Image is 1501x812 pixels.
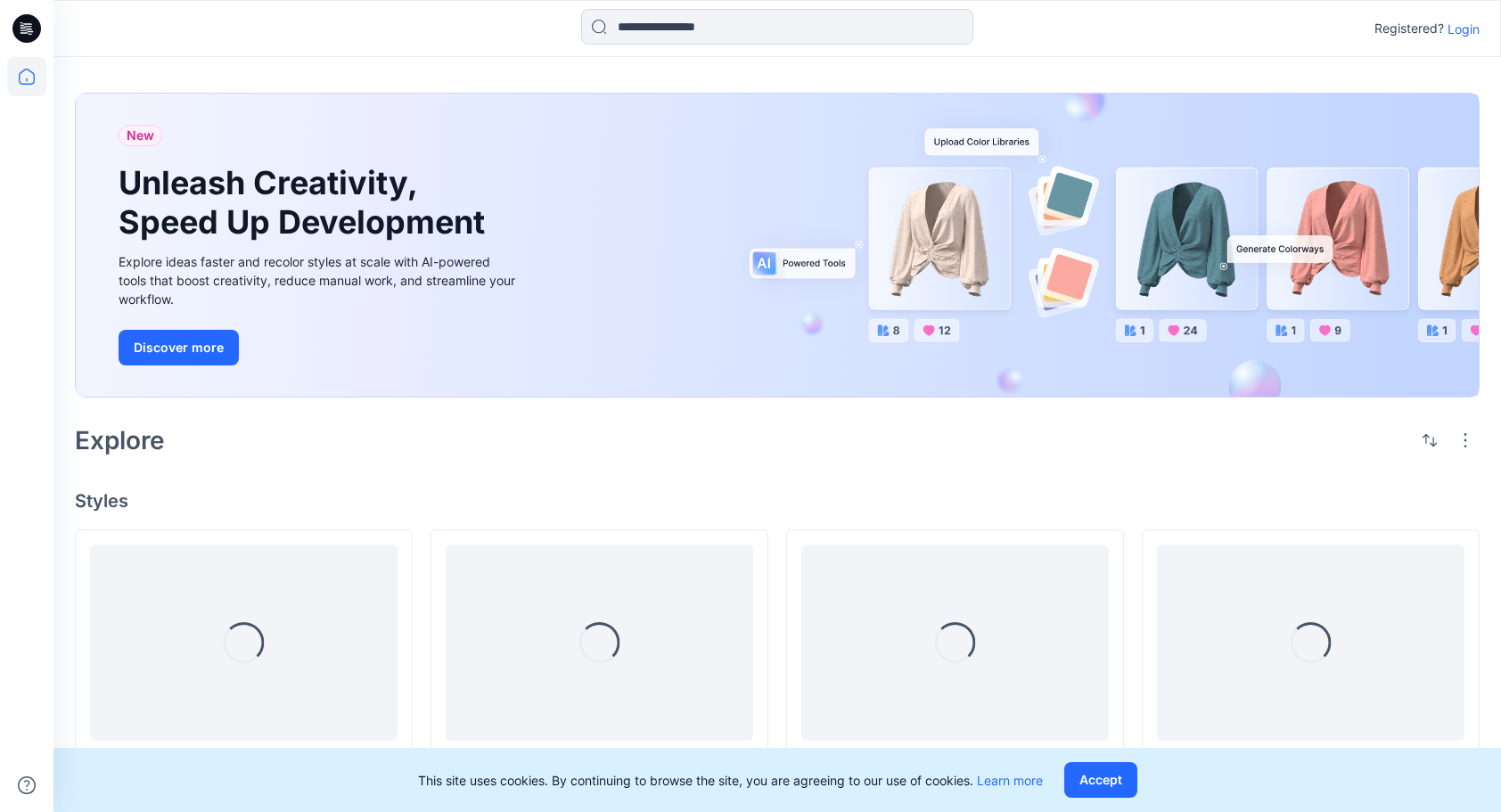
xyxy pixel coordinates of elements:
a: Learn more [977,773,1043,788]
h1: Unleash Creativity, Speed Up Development [119,164,493,241]
div: Explore ideas faster and recolor styles at scale with AI-powered tools that boost creativity, red... [119,252,520,308]
p: This site uses cookies. By continuing to browse the site, you are agreeing to our use of cookies. [418,771,1043,790]
span: New [127,125,154,146]
a: Discover more [119,330,520,365]
button: Accept [1064,762,1137,798]
h4: Styles [75,490,1480,512]
button: Discover more [119,330,239,365]
p: Registered? [1374,18,1444,39]
h2: Explore [75,426,165,455]
p: Login [1448,20,1480,38]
